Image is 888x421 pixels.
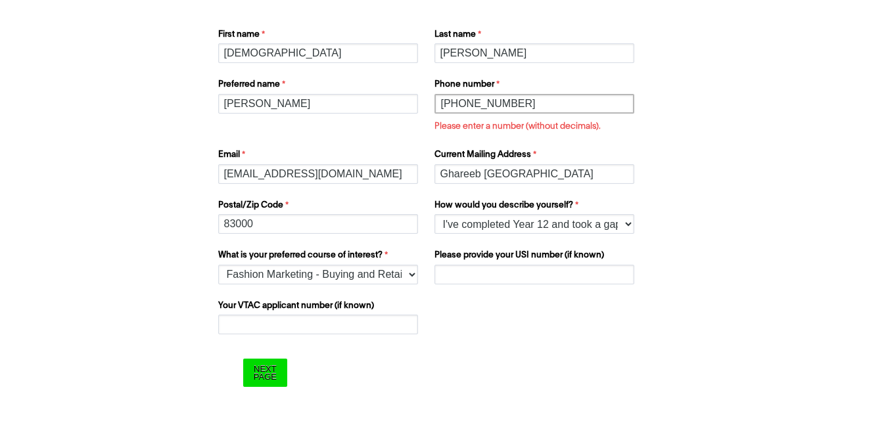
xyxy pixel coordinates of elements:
[434,28,638,44] label: Last name
[434,94,634,114] input: Phone number
[434,164,634,184] input: Current Mailing Address
[218,249,421,265] label: What is your preferred course of interest?
[434,214,634,234] select: How would you describe yourself?
[434,78,638,94] label: Phone number
[434,43,634,63] input: Last name
[218,28,421,44] label: First name
[243,359,287,387] input: Next Page
[218,199,421,215] label: Postal/Zip Code
[218,265,418,284] select: What is your preferred course of interest?
[218,78,421,94] label: Preferred name
[218,315,418,334] input: Your VTAC applicant number (if known)
[434,249,638,265] label: Please provide your USI number (if known)
[218,43,418,63] input: First name
[434,148,638,164] label: Current Mailing Address
[434,122,601,131] span: Please enter a number (without decimals).
[434,265,634,284] input: Please provide your USI number (if known)
[434,199,638,215] label: How would you describe yourself?
[218,164,418,184] input: Email
[218,94,418,114] input: Preferred name
[218,214,418,234] input: Postal/Zip Code
[218,148,421,164] label: Email
[218,299,421,315] label: Your VTAC applicant number (if known)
